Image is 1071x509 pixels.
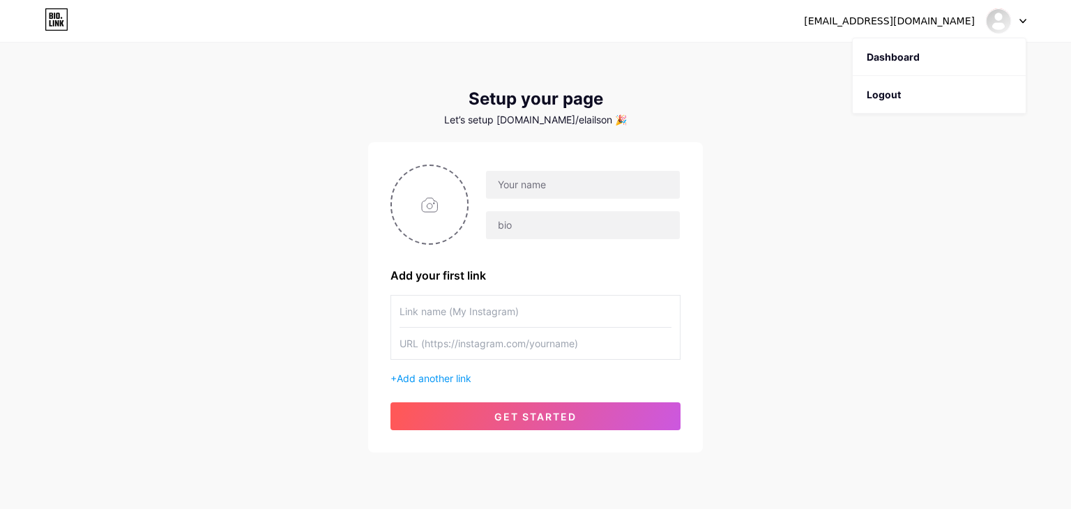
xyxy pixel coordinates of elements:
input: Link name (My Instagram) [400,296,671,327]
div: Let’s setup [DOMAIN_NAME]/elailson 🎉 [368,114,703,126]
div: Setup your page [368,89,703,109]
div: [EMAIL_ADDRESS][DOMAIN_NAME] [804,14,975,29]
img: Elailson Mendes [985,8,1012,34]
a: Dashboard [853,38,1026,76]
span: Add another link [397,372,471,384]
button: get started [390,402,681,430]
li: Logout [853,76,1026,114]
span: get started [494,411,577,423]
input: Your name [486,171,680,199]
div: + [390,371,681,386]
input: URL (https://instagram.com/yourname) [400,328,671,359]
input: bio [486,211,680,239]
div: Add your first link [390,267,681,284]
